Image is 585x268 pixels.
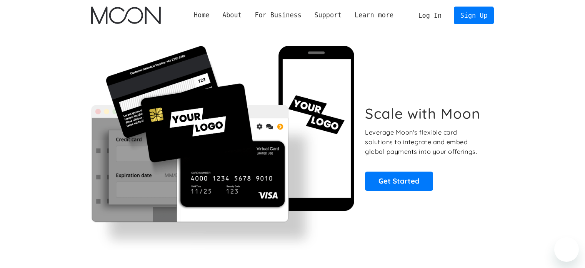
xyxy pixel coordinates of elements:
[355,10,393,20] div: Learn more
[348,10,400,20] div: Learn more
[91,7,161,24] img: Moon Logo
[365,128,485,156] p: Leverage Moon's flexible card solutions to integrate and embed global payments into your offerings.
[248,10,308,20] div: For Business
[554,237,579,262] iframe: Button to launch messaging window
[308,10,348,20] div: Support
[412,7,448,24] a: Log In
[91,7,161,24] a: home
[365,105,480,122] h1: Scale with Moon
[454,7,494,24] a: Sign Up
[216,10,248,20] div: About
[255,10,301,20] div: For Business
[187,10,216,20] a: Home
[365,172,433,191] a: Get Started
[222,10,242,20] div: About
[314,10,342,20] div: Support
